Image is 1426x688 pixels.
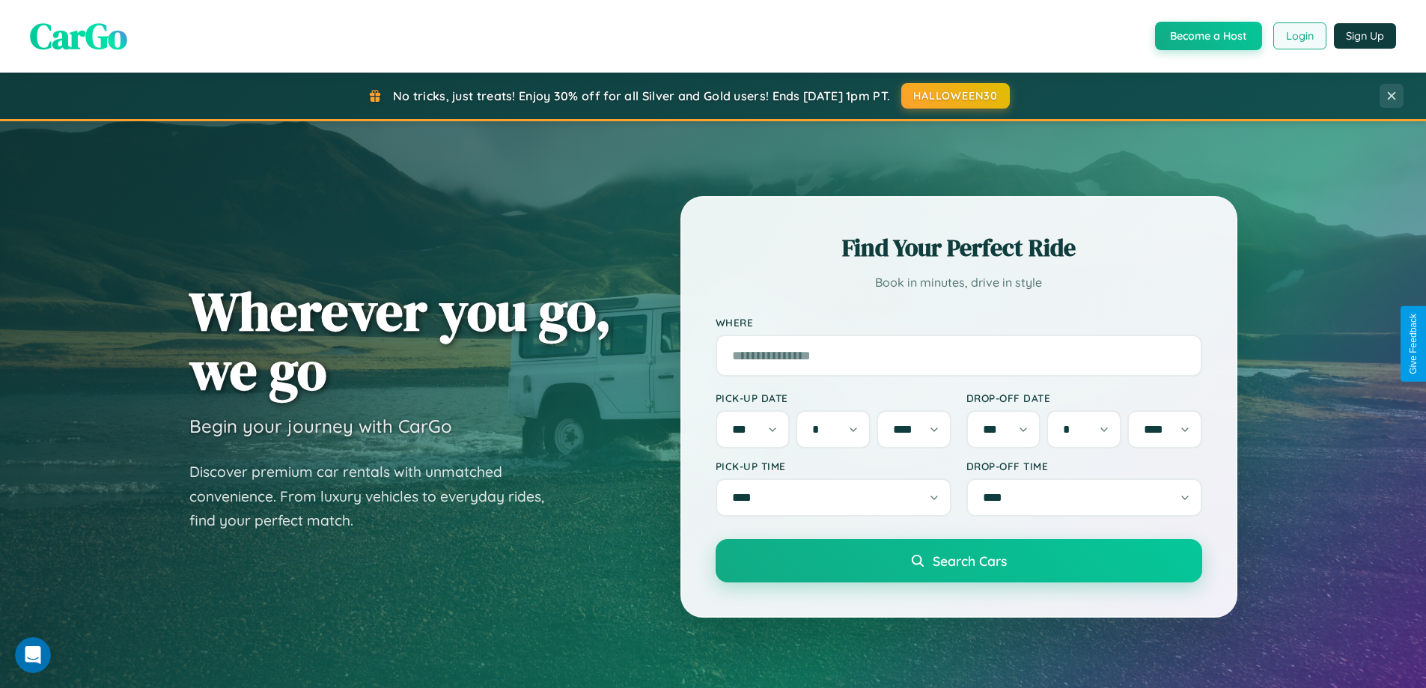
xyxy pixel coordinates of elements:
[1273,22,1326,49] button: Login
[933,552,1007,569] span: Search Cars
[966,460,1202,472] label: Drop-off Time
[1408,314,1419,374] div: Give Feedback
[716,316,1202,329] label: Where
[30,11,127,61] span: CarGo
[393,88,890,103] span: No tricks, just treats! Enjoy 30% off for all Silver and Gold users! Ends [DATE] 1pm PT.
[966,392,1202,404] label: Drop-off Date
[189,415,452,437] h3: Begin your journey with CarGo
[189,281,612,400] h1: Wherever you go, we go
[901,83,1010,109] button: HALLOWEEN30
[189,460,564,533] p: Discover premium car rentals with unmatched convenience. From luxury vehicles to everyday rides, ...
[716,231,1202,264] h2: Find Your Perfect Ride
[1334,23,1396,49] button: Sign Up
[716,272,1202,293] p: Book in minutes, drive in style
[716,392,951,404] label: Pick-up Date
[716,539,1202,582] button: Search Cars
[15,637,51,673] iframe: Intercom live chat
[1155,22,1262,50] button: Become a Host
[716,460,951,472] label: Pick-up Time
